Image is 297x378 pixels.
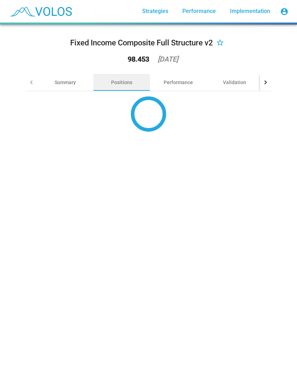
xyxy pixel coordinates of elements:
[55,79,76,86] div: Summary
[128,56,149,63] div: 98.453
[177,5,222,18] a: Performance
[111,79,132,86] div: Positions
[137,5,174,18] a: Strategies
[164,79,193,86] div: Performance
[223,79,246,86] div: Validation
[224,5,276,18] a: Implementation
[158,56,178,63] div: [DATE]
[6,2,75,20] img: blue_transparent.png
[216,39,224,48] mat-icon: star_border
[142,8,168,14] span: Strategies
[230,8,270,14] span: Implementation
[280,7,289,16] mat-icon: account_circle
[70,37,213,49] div: Fixed Income Composite Full Structure v2
[182,8,216,14] span: Performance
